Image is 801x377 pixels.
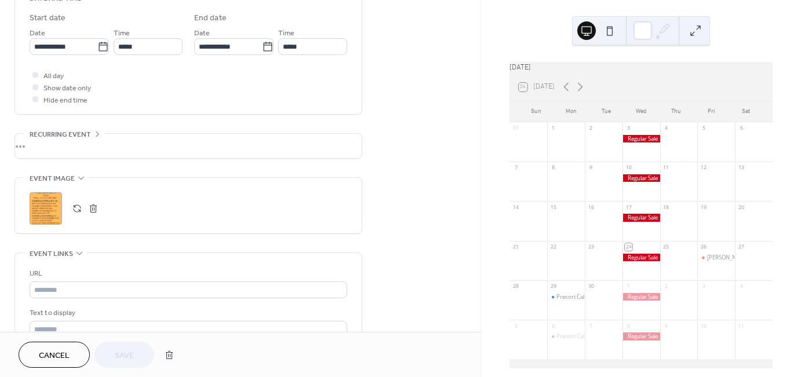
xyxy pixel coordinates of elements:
div: 11 [738,323,745,330]
div: 19 [700,204,707,211]
div: Regular Sale [622,214,660,221]
div: 9 [662,323,669,330]
span: Date [30,27,45,39]
div: 25 [662,243,669,250]
div: Tue [589,101,624,122]
div: Regular Sale [622,332,660,340]
div: 5 [512,323,519,330]
div: 24 [625,243,632,250]
span: Date [194,27,210,39]
span: Show date only [43,82,91,94]
div: 4 [738,283,745,290]
div: End date [194,12,227,24]
div: 2 [662,283,669,290]
div: 23 [588,243,595,250]
div: 13 [738,164,745,171]
div: 9 [588,164,595,171]
div: 28 [512,283,519,290]
div: Regular Sale [622,135,660,142]
div: 20 [738,204,745,211]
div: Presort Calf Sale [556,293,597,301]
div: Start date [30,12,65,24]
div: 8 [550,164,557,171]
div: 21 [512,243,519,250]
span: Event links [30,248,73,260]
div: Regular Sale [622,293,660,301]
div: 1 [550,125,557,132]
div: [DATE] [509,62,773,73]
div: 31 [512,125,519,132]
div: Thu [658,101,693,122]
div: Regular Sale [622,254,660,261]
div: 1 [625,283,632,290]
div: Text to display [30,307,345,319]
div: 30 [588,283,595,290]
div: Presort Calf Sale [547,332,585,340]
div: 14 [512,204,519,211]
div: Mon [554,101,588,122]
div: 26 [700,243,707,250]
div: Regular Sale [622,174,660,182]
div: Fri [693,101,728,122]
div: Dwight Ungstad's Annual Quarter Horse Foal Sale [697,254,735,261]
div: Wed [624,101,658,122]
div: 6 [738,125,745,132]
div: ; [30,192,62,225]
div: 12 [700,164,707,171]
div: 27 [738,243,745,250]
span: All day [43,70,64,82]
div: Presort Calf Sale [547,293,585,301]
span: Time [114,27,130,39]
div: 7 [512,164,519,171]
div: 3 [700,283,707,290]
div: Sat [729,101,763,122]
div: 8 [625,323,632,330]
div: 10 [625,164,632,171]
div: 5 [700,125,707,132]
div: 16 [588,204,595,211]
div: 29 [550,283,557,290]
div: 3 [625,125,632,132]
span: Hide end time [43,94,88,107]
div: 6 [550,323,557,330]
span: Cancel [39,350,70,362]
div: 18 [662,204,669,211]
div: 4 [662,125,669,132]
span: Recurring event [30,129,91,141]
div: 22 [550,243,557,250]
span: Event image [30,173,75,185]
div: 7 [588,323,595,330]
span: Time [278,27,294,39]
div: 17 [625,204,632,211]
div: URL [30,268,345,280]
div: 15 [550,204,557,211]
div: 11 [662,164,669,171]
div: Sun [519,101,554,122]
div: Presort Calf Sale [556,332,597,340]
div: 2 [588,125,595,132]
button: Cancel [19,342,90,368]
div: ••• [15,134,362,158]
div: 10 [700,323,707,330]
